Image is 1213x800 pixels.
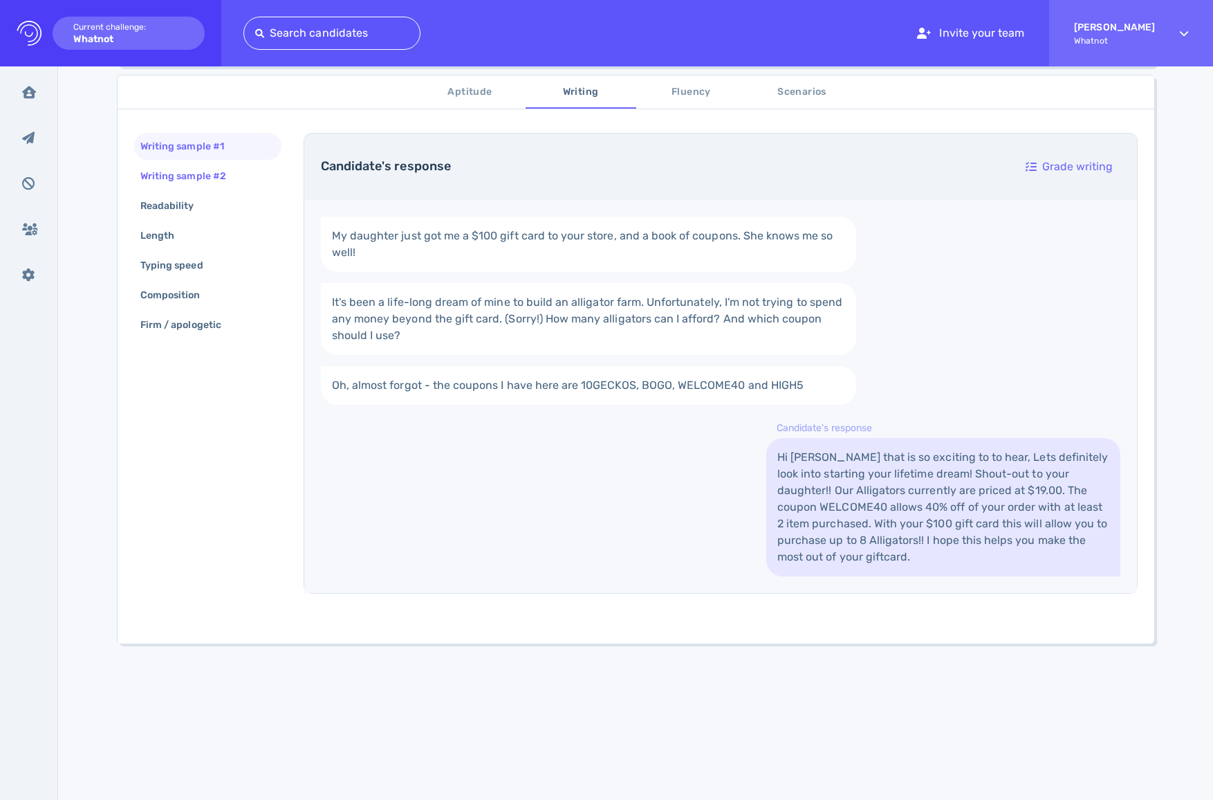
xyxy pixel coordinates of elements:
[138,285,217,305] div: Composition
[755,84,849,101] span: Scenarios
[138,226,191,246] div: Length
[138,166,243,186] div: Writing sample #2
[138,255,220,275] div: Typing speed
[321,283,857,355] a: It's been a life-long dream of mine to build an alligator farm. Unfortunately, I'm not trying to ...
[1074,21,1155,33] strong: [PERSON_NAME]
[321,217,857,272] a: My daughter just got me a $100 gift card to your store, and a book of coupons. She knows me so well!
[645,84,739,101] span: Fluency
[423,84,517,101] span: Aptitude
[1019,151,1120,183] div: Grade writing
[534,84,628,101] span: Writing
[138,196,211,216] div: Readability
[1018,150,1120,183] button: Grade writing
[321,366,857,405] a: Oh, almost forgot - the coupons I have here are 10GECKOS, BOGO, WELCOME40 and HIGH5
[766,438,1120,576] a: Hi [PERSON_NAME] that is so exciting to to hear, Lets definitely look into starting your lifetime...
[1074,36,1155,46] span: Whatnot
[138,136,241,156] div: Writing sample #1
[321,159,1001,174] h4: Candidate's response
[138,315,238,335] div: Firm / apologetic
